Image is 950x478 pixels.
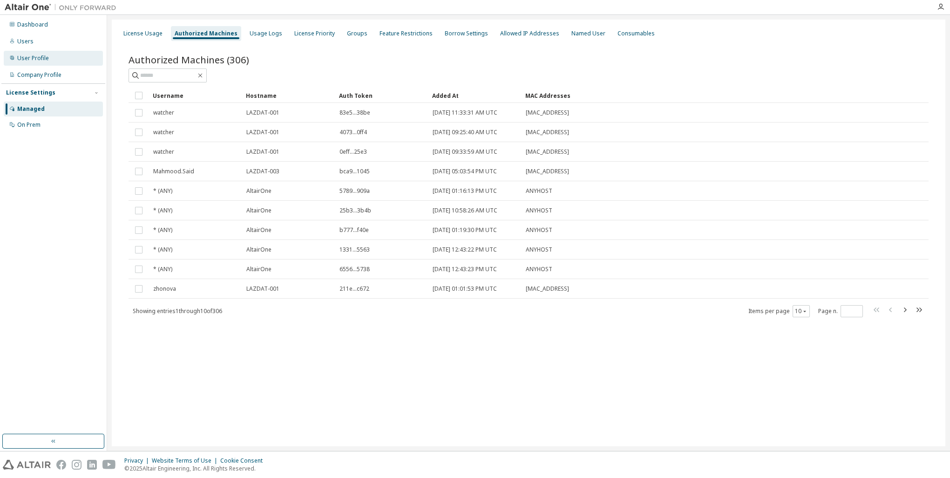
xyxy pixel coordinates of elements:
[102,460,116,470] img: youtube.svg
[6,89,55,96] div: License Settings
[433,226,497,234] span: [DATE] 01:19:30 PM UTC
[526,129,569,136] span: [MAC_ADDRESS]
[433,129,497,136] span: [DATE] 09:25:40 AM UTC
[445,30,488,37] div: Borrow Settings
[246,246,271,253] span: AltairOne
[500,30,559,37] div: Allowed IP Addresses
[246,207,271,214] span: AltairOne
[72,460,81,470] img: instagram.svg
[339,88,425,103] div: Auth Token
[525,88,831,103] div: MAC Addresses
[153,187,172,195] span: * (ANY)
[17,38,34,45] div: Users
[526,266,552,273] span: ANYHOST
[153,226,172,234] span: * (ANY)
[339,266,370,273] span: 6556...5738
[433,207,497,214] span: [DATE] 10:58:26 AM UTC
[433,148,497,156] span: [DATE] 09:33:59 AM UTC
[153,207,172,214] span: * (ANY)
[153,246,172,253] span: * (ANY)
[17,55,49,62] div: User Profile
[124,464,268,472] p: © 2025 Altair Engineering, Inc. All Rights Reserved.
[526,187,552,195] span: ANYHOST
[246,187,271,195] span: AltairOne
[123,30,163,37] div: License Usage
[153,168,194,175] span: Mahmood.Said
[432,88,518,103] div: Added At
[124,457,152,464] div: Privacy
[339,109,370,116] span: 83e5...38be
[526,226,552,234] span: ANYHOST
[246,148,279,156] span: LAZDAT-001
[129,53,249,66] span: Authorized Machines (306)
[795,307,807,315] button: 10
[526,168,569,175] span: [MAC_ADDRESS]
[347,30,367,37] div: Groups
[246,266,271,273] span: AltairOne
[153,88,238,103] div: Username
[56,460,66,470] img: facebook.svg
[433,109,497,116] span: [DATE] 11:33:31 AM UTC
[433,168,497,175] span: [DATE] 05:03:54 PM UTC
[246,285,279,293] span: LAZDAT-001
[153,266,172,273] span: * (ANY)
[152,457,220,464] div: Website Terms of Use
[17,71,61,79] div: Company Profile
[339,148,367,156] span: 0eff...25e3
[339,207,371,214] span: 25b3...3b4b
[617,30,655,37] div: Consumables
[246,168,279,175] span: LAZDAT-003
[818,305,863,317] span: Page n.
[175,30,237,37] div: Authorized Machines
[571,30,605,37] div: Named User
[526,207,552,214] span: ANYHOST
[5,3,121,12] img: Altair One
[246,226,271,234] span: AltairOne
[250,30,282,37] div: Usage Logs
[339,187,370,195] span: 5789...909a
[433,266,497,273] span: [DATE] 12:43:23 PM UTC
[246,88,332,103] div: Hostname
[339,285,369,293] span: 211e...c672
[87,460,97,470] img: linkedin.svg
[748,305,810,317] span: Items per page
[220,457,268,464] div: Cookie Consent
[246,129,279,136] span: LAZDAT-001
[526,109,569,116] span: [MAC_ADDRESS]
[153,285,176,293] span: zhonova
[339,168,370,175] span: bca9...1045
[17,121,41,129] div: On Prem
[294,30,335,37] div: License Priority
[153,148,174,156] span: watcher
[433,246,497,253] span: [DATE] 12:43:22 PM UTC
[339,129,367,136] span: 4073...0ff4
[3,460,51,470] img: altair_logo.svg
[17,21,48,28] div: Dashboard
[246,109,279,116] span: LAZDAT-001
[433,187,497,195] span: [DATE] 01:16:13 PM UTC
[339,226,369,234] span: b777...f40e
[380,30,433,37] div: Feature Restrictions
[526,246,552,253] span: ANYHOST
[433,285,497,293] span: [DATE] 01:01:53 PM UTC
[526,285,569,293] span: [MAC_ADDRESS]
[153,109,174,116] span: watcher
[339,246,370,253] span: 1331...5563
[526,148,569,156] span: [MAC_ADDRESS]
[133,307,222,315] span: Showing entries 1 through 10 of 306
[17,105,45,113] div: Managed
[153,129,174,136] span: watcher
